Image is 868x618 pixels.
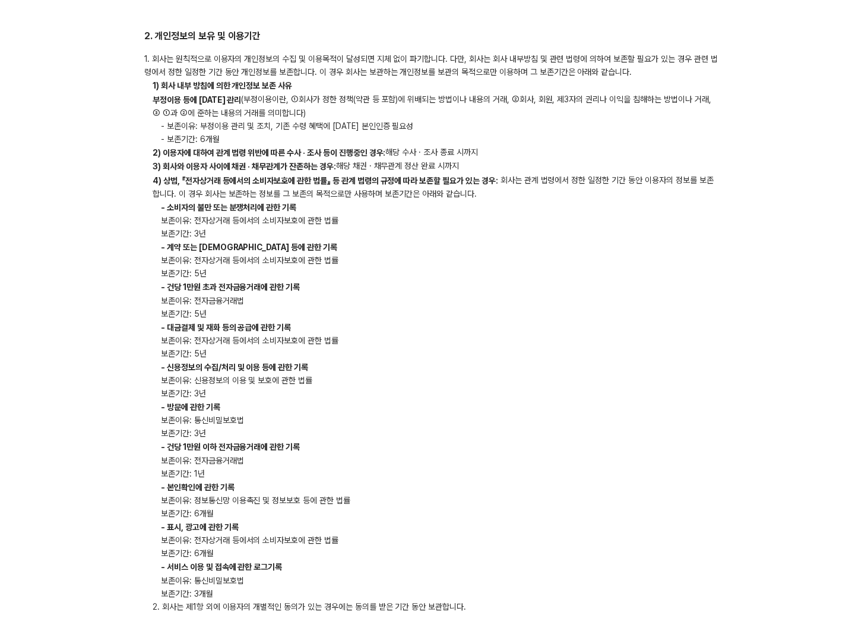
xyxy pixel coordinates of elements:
b: - 신용정보의 수집/처리 및 이용 등에 관한 기록 [161,362,308,372]
span: 보존이유: 전자상거래 등에서의 소비자보호에 관한 법률 [153,336,347,345]
span: 보존기간: 3개월 [153,589,221,598]
span: 보존이유: 전자금융거래법 [153,296,252,305]
b: - 건당 1만원 이하 전자금융거래에 관한 기록 [161,443,300,452]
b: 1) 회사 내부 방침에 의한 개인정보 보존 사유 [153,81,292,91]
p: (부정이용이란, ①회사가 정한 정책(약관 등 포함)에 위배되는 방법이나 내용의 거래, ②회사, 회원, 제3자의 권리나 이익을 침해하는 방법이나 거래, ③ ①과 ②에 준하는 내... [144,93,724,119]
h2: 2. 개인정보의 보유 및 이용기간 [144,30,724,43]
span: 보존이유: 전자상거래 등에서의 소비자보호에 관한 법률 [153,216,347,225]
span: 보존이유: 정보통신망 이용촉진 및 정보보호 등에 관한 법률 [153,496,359,505]
span: 보존이유: 통신비밀보호법 [153,415,252,425]
b: - 서비스 이용 및 접속에 관한 로그기록 [161,563,282,572]
b: 4) 상법, 『전자상거래 등에서의 소비자보호에 관한 법률』 등 관계 법령의 규정에 따라 보존할 필요가 있는 경우: [153,176,498,185]
span: 보존기간: 3년 [153,229,214,238]
span: 보존기간: 6개월 [153,548,222,558]
span: 보존이유: 전자금융거래법 [153,456,252,465]
p: 해당 채권 · 채무관계 정산 완료 시까지 [144,159,724,173]
span: 보존기간: 5년 [153,309,215,319]
span: 보존이유: 전자상거래 등에서의 소비자보호에 관한 법률 [153,535,347,545]
p: 회사는 관계 법령에서 정한 일정한 기간 동안 이용자의 정보를 보존합니다. 이 경우 회사는 보존하는 정보를 그 보존의 목적으로만 사용하며 보존기간은 아래와 같습니다. [144,174,724,200]
span: 보존이유: 전자상거래 등에서의 소비자보호에 관한 법률 [153,256,347,265]
p: 2. 회사는 제1항 외에 이용자의 개별적인 동의가 있는 경우에는 동의를 받은 기간 동안 보관합니다. [144,600,724,613]
b: - 계약 또는 [DEMOGRAPHIC_DATA] 등에 관한 기록 [161,242,337,252]
span: 보존기간: 1년 [153,469,213,478]
span: 보존이유: 신용정보의 이용 및 보호에 관한 법률 [153,376,321,385]
b: - 표시, 광고에 관한 기록 [161,522,238,532]
b: - 본인확인에 관한 기록 [161,483,235,492]
b: 3) 회사와 이용자 사이에 채권 · 채무관계가 잔존하는 경우: [153,162,336,172]
b: 2) 이용자에 대하여 관계 법령 위반에 따른 수사 · 조사 등이 진행중인 경우: [153,148,385,157]
span: - 보존이유: 부정이용 관리 및 조치, 기존 수령 혜택에 [DATE] 본인인증 필요성 [153,121,422,131]
b: - 대금결제 및 재화 등의 공급에 관한 기록 [161,323,291,332]
span: 보존기간: 5년 [153,349,215,358]
span: 보존기간: 3년 [153,428,214,438]
b: - 소비자의 불만 또는 분쟁처리에 관한 기록 [161,203,296,212]
div: 1. 회사는 원칙적으로 이용자의 개인정보의 수집 및 이용목적이 달성되면 지체 없이 파기합니다. 다만, 회사는 회사 내부방침 및 관련 법령에 의하여 보존할 필요가 있는 경우 관... [144,52,724,613]
b: 부정이용 등에 [DATE] 관리 [153,95,241,105]
span: 보존기간: 5년 [153,269,215,278]
span: 보존이유: 통신비밀보호법 [153,576,252,585]
p: 해당 수사 · 조사 종료 시까지 [144,146,724,159]
span: 보존기간: 3년 [153,389,214,398]
b: - 방문에 관한 기록 [161,402,220,412]
b: - 건당 1만원 초과 전자금융거래에 관한 기록 [161,283,300,292]
span: 보존기간: 6개월 [153,509,222,518]
span: - 보존기간: 6개월 [153,134,228,144]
